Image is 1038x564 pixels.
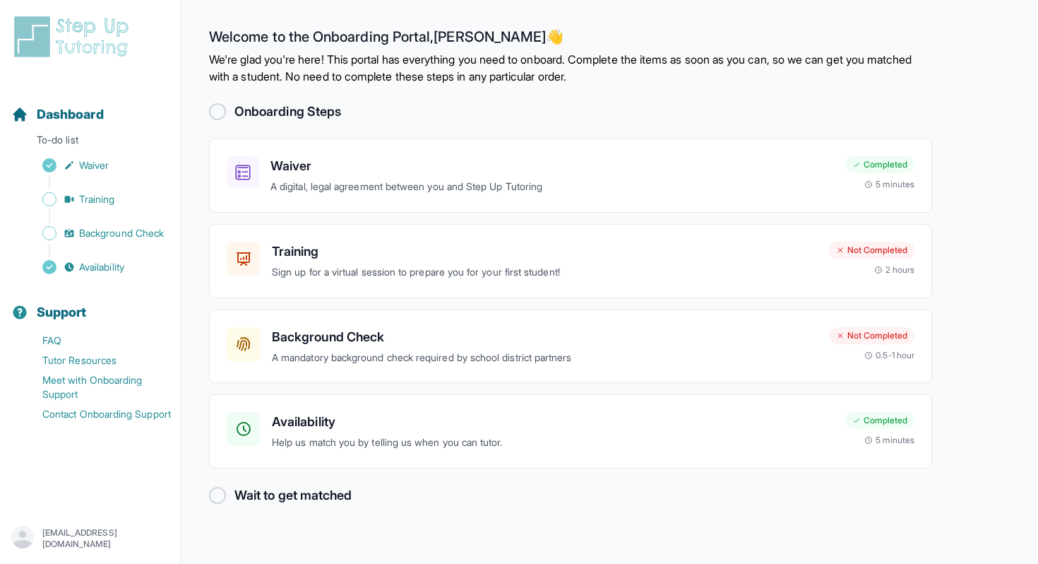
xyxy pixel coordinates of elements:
[11,155,180,175] a: Waiver
[234,486,352,505] h2: Wait to get matched
[270,179,834,195] p: A digital, legal agreement between you and Step Up Tutoring
[272,242,818,262] h3: Training
[6,280,174,328] button: Support
[864,179,914,190] div: 5 minutes
[845,412,914,429] div: Completed
[864,350,914,361] div: 0.5-1 hour
[209,28,932,51] h2: Welcome to the Onboarding Portal, [PERSON_NAME] 👋
[234,102,341,122] h2: Onboarding Steps
[829,327,914,344] div: Not Completed
[11,404,180,424] a: Contact Onboarding Support
[272,327,818,347] h3: Background Check
[11,257,180,277] a: Availability
[209,310,932,384] a: Background CheckA mandatory background check required by school district partnersNot Completed0.5...
[874,264,915,276] div: 2 hours
[829,242,914,259] div: Not Completed
[11,351,180,370] a: Tutor Resources
[270,156,834,176] h3: Waiver
[11,105,104,124] a: Dashboard
[6,133,174,153] p: To-do list
[42,527,169,550] p: [EMAIL_ADDRESS][DOMAIN_NAME]
[845,156,914,173] div: Completed
[272,435,834,451] p: Help us match you by telling us when you can tutor.
[864,435,914,446] div: 5 minutes
[11,331,180,351] a: FAQ
[37,105,104,124] span: Dashboard
[11,189,180,209] a: Training
[272,412,834,432] h3: Availability
[209,51,932,85] p: We're glad you're here! This portal has everything you need to onboard. Complete the items as soo...
[11,14,137,59] img: logo
[209,139,932,213] a: WaiverA digital, legal agreement between you and Step Up TutoringCompleted5 minutes
[37,302,87,322] span: Support
[272,350,818,366] p: A mandatory background check required by school district partners
[209,394,932,469] a: AvailabilityHelp us match you by telling us when you can tutor.Completed5 minutes
[79,158,109,172] span: Waiver
[11,223,180,243] a: Background Check
[79,260,124,274] span: Availability
[11,370,180,404] a: Meet with Onboarding Support
[272,264,818,281] p: Sign up for a virtual session to prepare you for your first student!
[79,192,115,206] span: Training
[209,224,932,298] a: TrainingSign up for a virtual session to prepare you for your first student!Not Completed2 hours
[6,82,174,130] button: Dashboard
[79,226,164,240] span: Background Check
[11,526,169,551] button: [EMAIL_ADDRESS][DOMAIN_NAME]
